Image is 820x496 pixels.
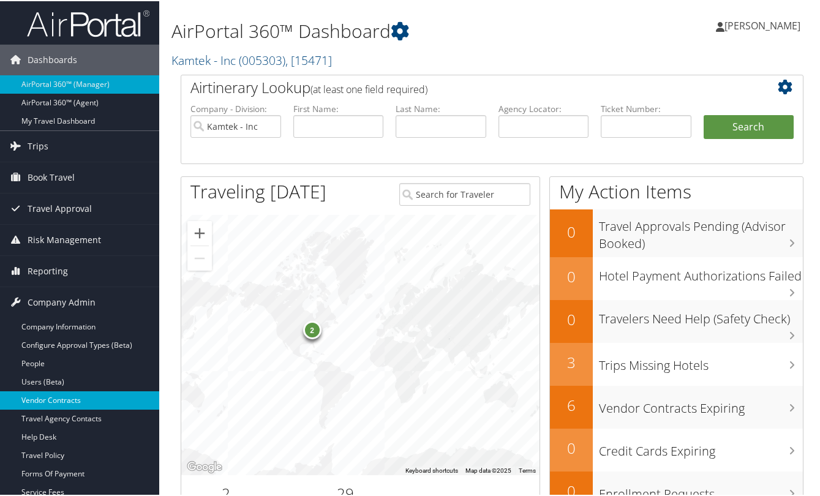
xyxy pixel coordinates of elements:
h2: 6 [550,394,593,415]
span: Risk Management [28,224,101,254]
label: Company - Division: [190,102,281,114]
label: Last Name: [396,102,486,114]
h1: My Action Items [550,178,803,203]
h3: Credit Cards Expiring [599,435,803,459]
h3: Hotel Payment Authorizations Failed [599,260,803,284]
input: Search for Traveler [399,182,530,205]
button: Search [704,114,794,138]
a: 3Trips Missing Hotels [550,342,803,385]
a: Kamtek - Inc [171,51,332,67]
span: Company Admin [28,286,96,317]
span: Travel Approval [28,192,92,223]
h2: 0 [550,308,593,329]
span: Trips [28,130,48,160]
a: 0Travelers Need Help (Safety Check) [550,299,803,342]
span: Dashboards [28,43,77,74]
h2: 0 [550,437,593,457]
div: 2 [303,320,322,338]
span: [PERSON_NAME] [724,18,800,31]
h3: Vendor Contracts Expiring [599,393,803,416]
span: ( 005303 ) [239,51,285,67]
a: Terms (opens in new tab) [519,466,536,473]
a: 0Hotel Payment Authorizations Failed [550,256,803,299]
h1: Traveling [DATE] [190,178,326,203]
a: 0Credit Cards Expiring [550,427,803,470]
h2: 0 [550,265,593,286]
h1: AirPortal 360™ Dashboard [171,17,599,43]
h2: Airtinerary Lookup [190,76,742,97]
a: Open this area in Google Maps (opens a new window) [184,458,225,474]
label: First Name: [293,102,384,114]
span: , [ 15471 ] [285,51,332,67]
span: (at least one field required) [310,81,427,95]
a: [PERSON_NAME] [716,6,813,43]
label: Agency Locator: [498,102,589,114]
span: Reporting [28,255,68,285]
h3: Travel Approvals Pending (Advisor Booked) [599,211,803,251]
img: Google [184,458,225,474]
button: Zoom in [187,220,212,244]
h3: Trips Missing Hotels [599,350,803,373]
button: Keyboard shortcuts [405,465,458,474]
h2: 0 [550,220,593,241]
span: Map data ©2025 [465,466,511,473]
img: airportal-logo.png [27,8,149,37]
button: Zoom out [187,245,212,269]
span: Book Travel [28,161,75,192]
a: 0Travel Approvals Pending (Advisor Booked) [550,208,803,255]
label: Ticket Number: [601,102,691,114]
h3: Travelers Need Help (Safety Check) [599,303,803,326]
a: 6Vendor Contracts Expiring [550,385,803,427]
h2: 3 [550,351,593,372]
